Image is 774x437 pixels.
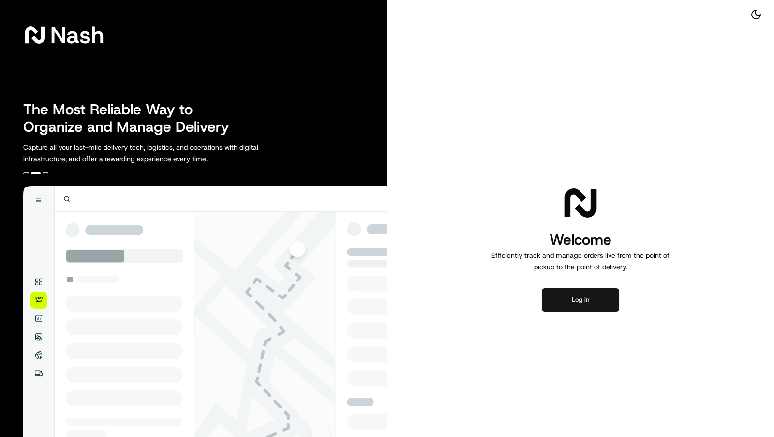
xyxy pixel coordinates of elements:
h2: The Most Reliable Way to Organize and Manage Delivery [23,101,240,136]
span: Nash [50,25,104,45]
button: Log in [542,288,619,312]
p: Efficiently track and manage orders live from the point of pickup to the point of delivery. [488,250,673,273]
h1: Welcome [488,230,673,250]
p: Capture all your last-mile delivery tech, logistics, and operations with digital infrastructure, ... [23,141,302,165]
